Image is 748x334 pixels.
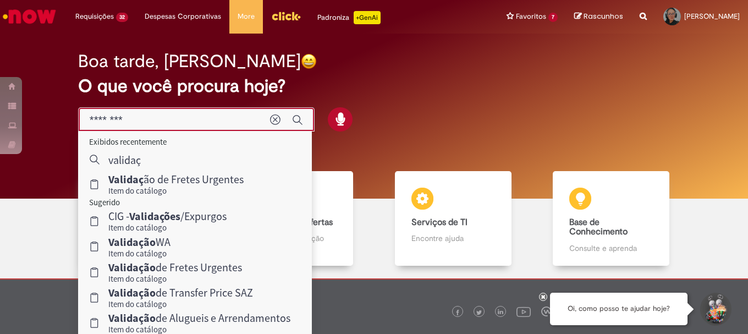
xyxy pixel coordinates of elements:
b: Base de Conhecimento [569,217,628,238]
img: logo_footer_youtube.png [516,304,531,319]
div: Oi, como posso te ajudar hoje? [550,293,687,325]
span: Despesas Corporativas [145,11,221,22]
img: logo_footer_linkedin.png [498,309,503,316]
span: Requisições [75,11,114,22]
b: Serviços de TI [411,217,468,228]
img: happy-face.png [301,53,317,69]
a: Serviços de TI Encontre ajuda [374,171,532,266]
h2: Boa tarde, [PERSON_NAME] [78,52,301,71]
a: Tirar dúvidas Tirar dúvidas com Lupi Assist e Gen Ai [58,171,216,266]
button: Iniciar Conversa de Suporte [698,293,732,326]
span: 7 [548,13,558,22]
img: logo_footer_workplace.png [541,306,551,316]
img: ServiceNow [1,6,58,28]
img: click_logo_yellow_360x200.png [271,8,301,24]
a: Base de Conhecimento Consulte e aprenda [532,171,691,266]
img: logo_footer_twitter.png [476,310,482,315]
a: Rascunhos [574,12,623,22]
h2: O que você procura hoje? [78,76,670,96]
p: Encontre ajuda [411,233,495,244]
div: Padroniza [317,11,381,24]
span: Favoritos [516,11,546,22]
img: logo_footer_facebook.png [455,310,460,315]
span: 32 [116,13,128,22]
span: More [238,11,255,22]
p: Consulte e aprenda [569,243,653,254]
span: Rascunhos [584,11,623,21]
span: [PERSON_NAME] [684,12,740,21]
p: +GenAi [354,11,381,24]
